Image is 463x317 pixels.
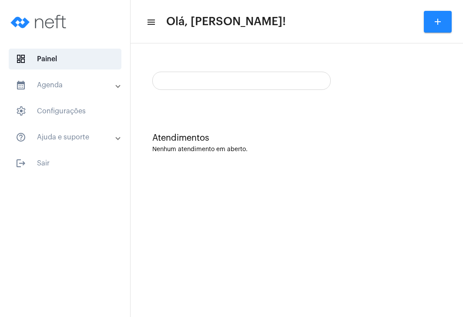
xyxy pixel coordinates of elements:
[16,132,116,142] mat-panel-title: Ajuda e suporte
[433,17,443,27] mat-icon: add
[16,80,26,90] mat-icon: sidenav icon
[9,49,121,69] span: Painel
[152,146,441,153] div: Nenhum atendimento em aberto.
[7,4,72,39] img: logo-neft-novo-2.png
[9,101,121,122] span: Configurações
[9,153,121,174] span: Sair
[166,15,286,29] span: Olá, [PERSON_NAME]!
[16,132,26,142] mat-icon: sidenav icon
[16,158,26,168] mat-icon: sidenav icon
[5,75,130,96] mat-expansion-panel-header: sidenav iconAgenda
[5,127,130,148] mat-expansion-panel-header: sidenav iconAjuda e suporte
[16,106,26,116] span: sidenav icon
[16,80,116,90] mat-panel-title: Agenda
[146,17,155,27] mat-icon: sidenav icon
[16,54,26,64] span: sidenav icon
[152,133,441,143] div: Atendimentos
